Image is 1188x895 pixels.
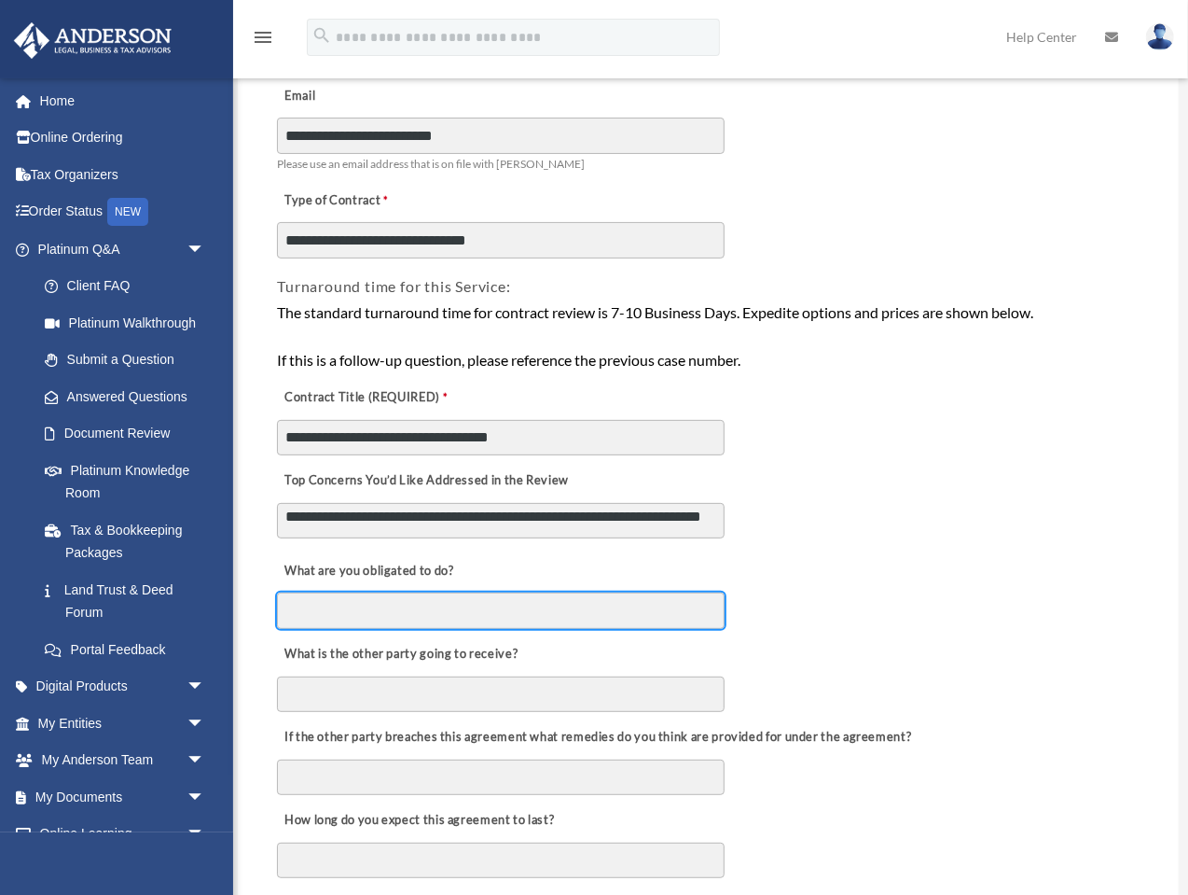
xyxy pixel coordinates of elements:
div: The standard turnaround time for contract review is 7-10 Business Days. Expedite options and pric... [277,301,1139,372]
a: Tax & Bookkeeping Packages [26,511,233,571]
label: Contract Title (REQUIRED) [277,385,463,411]
a: Document Review [26,415,224,453]
label: Email [277,83,463,109]
label: What is the other party going to receive? [277,641,522,667]
span: arrow_drop_down [186,668,224,706]
label: If the other party breaches this agreement what remedies do you think are provided for under the ... [277,725,916,751]
span: arrow_drop_down [186,742,224,780]
a: Submit a Question [26,342,233,379]
div: NEW [107,198,148,226]
a: My Entitiesarrow_drop_down [13,705,233,742]
a: Answered Questions [26,378,233,415]
a: Home [13,82,233,119]
img: User Pic [1146,23,1174,50]
span: Turnaround time for this Service: [277,277,510,295]
a: Tax Organizers [13,156,233,193]
label: Type of Contract [277,188,463,214]
a: Order StatusNEW [13,193,233,231]
span: arrow_drop_down [186,705,224,743]
a: Portal Feedback [26,631,233,668]
label: How long do you expect this agreement to last? [277,808,559,834]
a: Platinum Knowledge Room [26,452,233,511]
label: Top Concerns You’d Like Addressed in the Review [277,468,573,495]
a: menu [252,33,274,49]
a: Land Trust & Deed Forum [26,571,233,631]
span: Please use an email address that is on file with [PERSON_NAME] [277,157,585,171]
img: Anderson Advisors Platinum Portal [8,22,177,59]
a: Digital Productsarrow_drop_down [13,668,233,706]
span: arrow_drop_down [186,816,224,854]
a: My Anderson Teamarrow_drop_down [13,742,233,779]
a: Online Ordering [13,119,233,157]
i: menu [252,26,274,49]
label: What are you obligated to do? [277,558,463,584]
span: arrow_drop_down [186,778,224,817]
a: Client FAQ [26,268,233,305]
a: My Documentsarrow_drop_down [13,778,233,816]
a: Platinum Walkthrough [26,304,233,342]
a: Platinum Q&Aarrow_drop_down [13,231,233,268]
a: Online Learningarrow_drop_down [13,816,233,853]
i: search [311,25,332,46]
span: arrow_drop_down [186,231,224,269]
